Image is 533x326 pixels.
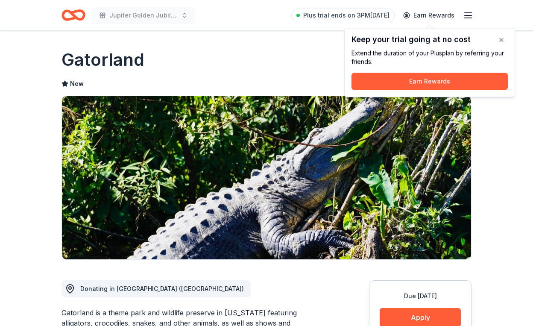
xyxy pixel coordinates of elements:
img: Image for Gatorland [62,96,471,259]
span: New [70,79,84,89]
div: Extend the duration of your Plus plan by referring your friends. [351,49,508,66]
button: Jupiter Golden Jubilee [92,7,195,24]
button: Earn Rewards [351,73,508,90]
span: Plus trial ends on 3PM[DATE] [303,10,389,21]
span: Donating in [GEOGRAPHIC_DATA] ([GEOGRAPHIC_DATA]) [80,285,244,292]
span: Jupiter Golden Jubilee [109,10,178,21]
div: Due [DATE] [380,291,461,301]
h1: Gatorland [61,48,144,72]
a: Earn Rewards [398,8,460,23]
a: Home [61,5,85,25]
a: Plus trial ends on 3PM[DATE] [291,9,395,22]
div: Keep your trial going at no cost [351,35,508,44]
